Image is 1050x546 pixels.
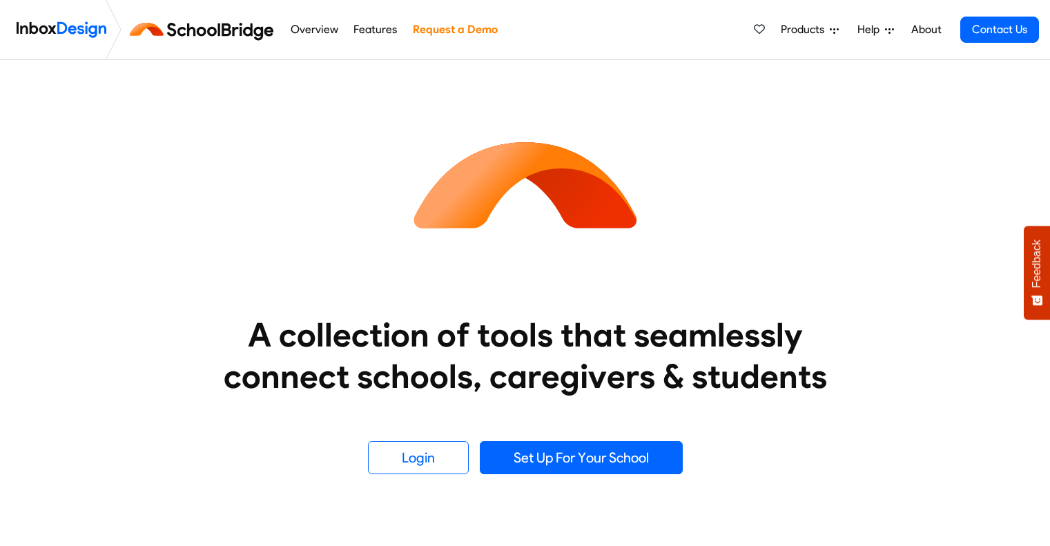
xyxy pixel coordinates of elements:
a: Set Up For Your School [480,441,683,474]
a: Products [775,16,844,43]
span: Feedback [1031,240,1043,288]
a: Overview [286,16,342,43]
heading: A collection of tools that seamlessly connect schools, caregivers & students [197,314,853,397]
button: Feedback - Show survey [1024,226,1050,320]
img: icon_schoolbridge.svg [401,60,650,309]
a: Contact Us [960,17,1039,43]
a: Help [852,16,900,43]
img: schoolbridge logo [127,13,282,46]
a: About [907,16,945,43]
a: Features [350,16,401,43]
span: Help [857,21,885,38]
span: Products [781,21,830,38]
a: Login [368,441,469,474]
a: Request a Demo [409,16,501,43]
